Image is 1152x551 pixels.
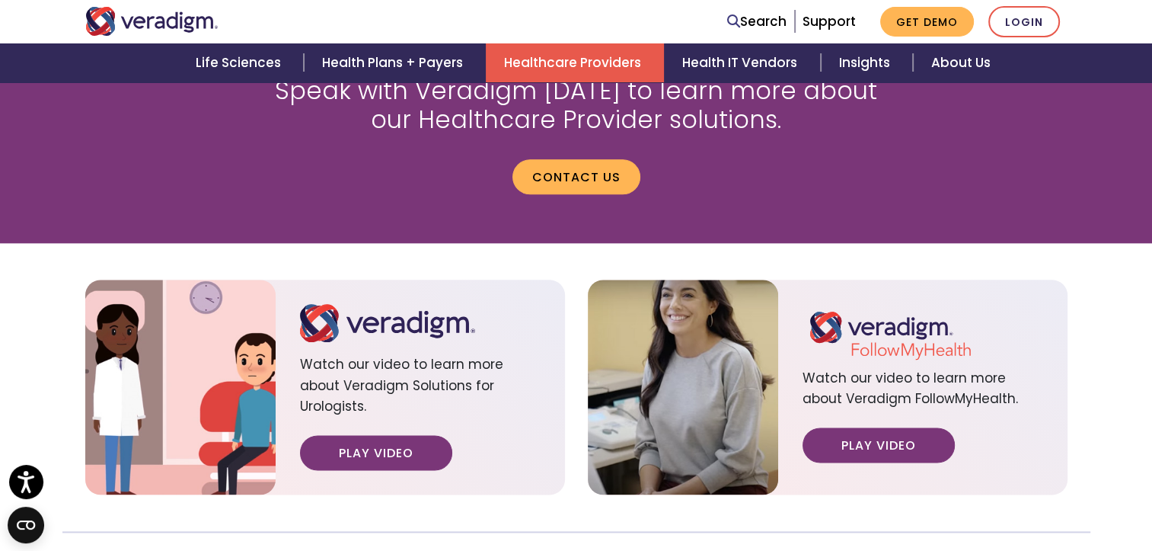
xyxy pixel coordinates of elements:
a: Contact us [512,159,640,194]
a: Search [727,11,787,32]
a: Insights [821,43,913,82]
a: Support [803,12,856,30]
img: veradigm-followmyhealth-stacked.svg [803,304,978,366]
button: Open CMP widget [8,507,44,543]
a: Health IT Vendors [664,43,820,82]
iframe: Drift Chat Widget [860,442,1134,533]
a: Healthcare Providers [486,43,664,82]
a: Health Plans + Payers [304,43,486,82]
a: Login [988,6,1060,37]
span: Watch our video to learn more about Veradigm FollowMyHealth. [803,365,1043,428]
img: solution-provider-urologist-video.jpg [85,280,276,495]
h2: Speak with Veradigm [DATE] to learn more about our Healthcare Provider solutions. [253,76,900,135]
a: Get Demo [880,7,974,37]
img: Veradigm logo [85,7,219,36]
a: Play Video [300,435,452,470]
a: About Us [913,43,1009,82]
span: Watch our video to learn more about Veradigm Solutions for Urologists. [300,342,541,435]
img: solution-provider-fmh-video.jpg [588,280,778,495]
img: logo.svg [300,304,475,343]
a: Play Video [803,428,955,463]
a: Life Sciences [177,43,304,82]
